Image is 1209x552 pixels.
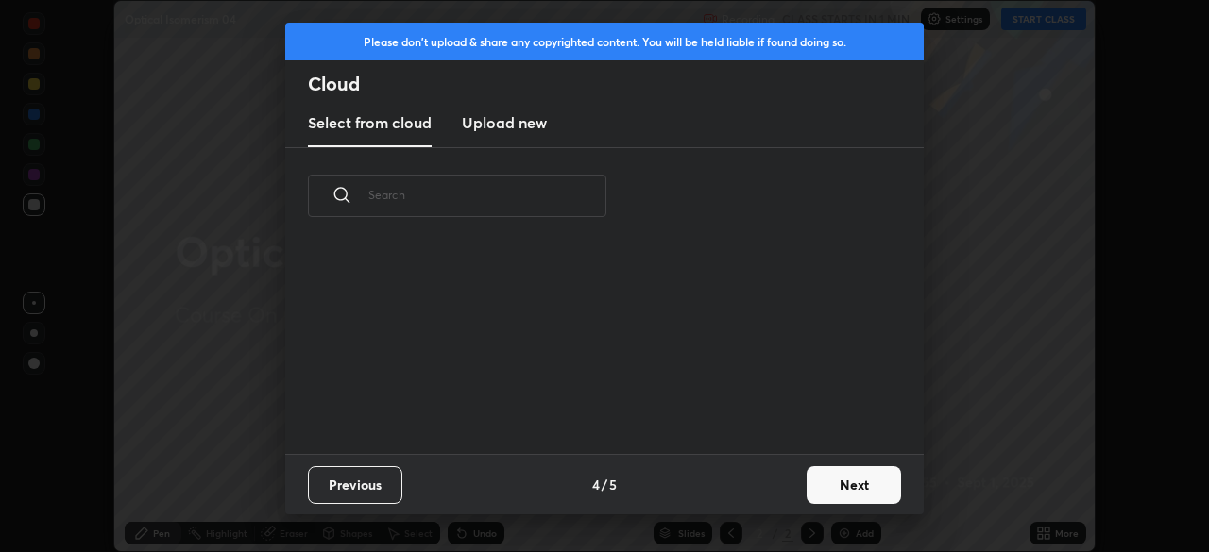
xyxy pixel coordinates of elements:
h4: 5 [609,475,617,494]
h3: Upload new [462,111,547,134]
button: Previous [308,466,402,504]
h2: Cloud [308,72,924,96]
h4: 4 [592,475,600,494]
input: Search [368,155,606,235]
h4: / [602,475,607,494]
button: Next [807,466,901,504]
div: Please don't upload & share any copyrighted content. You will be held liable if found doing so. [285,23,924,60]
h3: Select from cloud [308,111,432,134]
